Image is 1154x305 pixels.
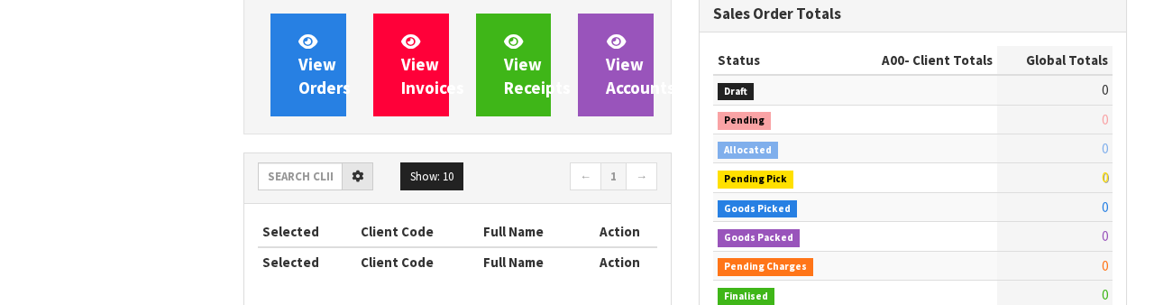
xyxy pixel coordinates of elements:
[997,46,1113,75] th: Global Totals
[600,162,627,191] a: 1
[298,31,351,98] span: View Orders
[476,14,552,116] a: ViewReceipts
[258,247,356,276] th: Selected
[606,31,675,98] span: View Accounts
[718,258,813,276] span: Pending Charges
[583,247,657,276] th: Action
[479,217,582,246] th: Full Name
[626,162,657,191] a: →
[479,247,582,276] th: Full Name
[1102,227,1108,245] span: 0
[1102,286,1108,303] span: 0
[845,46,997,75] th: - Client Totals
[570,162,601,191] a: ←
[718,171,793,189] span: Pending Pick
[713,46,845,75] th: Status
[718,229,800,247] span: Goods Packed
[1102,81,1108,98] span: 0
[1102,140,1108,157] span: 0
[1102,257,1108,274] span: 0
[373,14,449,116] a: ViewInvoices
[1102,169,1108,186] span: 0
[356,247,479,276] th: Client Code
[471,162,657,194] nav: Page navigation
[718,112,771,130] span: Pending
[1102,199,1108,216] span: 0
[718,200,797,218] span: Goods Picked
[1102,111,1108,128] span: 0
[504,31,571,98] span: View Receipts
[258,217,356,246] th: Selected
[713,5,1113,23] h3: Sales Order Totals
[578,14,654,116] a: ViewAccounts
[718,83,754,101] span: Draft
[400,162,463,191] button: Show: 10
[270,14,346,116] a: ViewOrders
[718,142,778,160] span: Allocated
[258,162,343,190] input: Search clients
[356,217,479,246] th: Client Code
[882,51,904,69] span: A00
[401,31,464,98] span: View Invoices
[583,217,657,246] th: Action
